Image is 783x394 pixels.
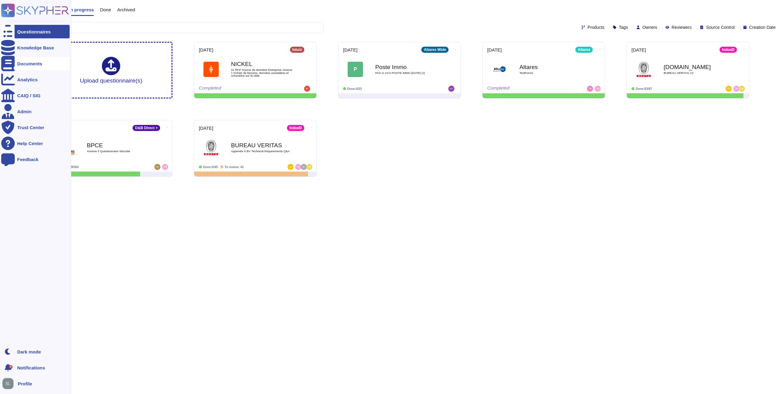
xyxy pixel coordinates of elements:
[290,47,304,53] div: Intuiz
[231,150,292,153] span: Appendix 6 BV Technical Requirements Q&A
[1,41,70,54] a: Knowledge Base
[225,165,244,169] span: To review: 42
[672,25,692,29] span: Reviewers
[199,86,274,92] div: Completed
[343,48,357,52] span: [DATE]
[306,164,312,170] img: user
[519,71,581,75] span: TestForms
[664,71,725,75] span: BUREAU VERITAS V2
[1,153,70,166] a: Feedback
[17,29,51,34] div: Questionnaires
[1,57,70,70] a: Documents
[448,86,454,92] img: user
[231,61,292,67] b: NICKEL
[17,141,43,146] div: Help Center
[17,125,44,130] div: Trust Center
[1,137,70,150] a: Help Center
[749,25,776,29] span: Creation Date
[80,57,142,83] div: Upload questionnaire(s)
[199,126,213,130] span: [DATE]
[17,157,38,162] div: Feedback
[1,121,70,134] a: Trust Center
[295,164,301,170] img: user
[9,365,13,369] div: 9+
[69,7,94,12] span: In progress
[487,48,502,52] span: [DATE]
[59,165,79,169] span: Done: 369/500
[619,25,628,29] span: Tags
[17,45,54,50] div: Knowledge Base
[231,142,292,148] b: BUREAU VERITAS
[287,125,304,131] div: IndueD
[199,48,213,52] span: [DATE]
[642,25,657,29] span: Owners
[375,64,437,70] b: Poste Immo
[726,86,732,92] img: user
[636,87,652,91] span: Done: 83/87
[2,378,13,389] img: user
[1,89,70,102] a: CAIQ / SIG
[706,25,735,29] span: Source Control
[304,86,310,92] img: user
[17,61,42,66] div: Documents
[24,22,323,33] input: Search by keywords
[231,68,292,77] span: 01 RFP Source de données Entreprise Annexe 1 Fichier de besoins, données souhaitées et volumétrie...
[519,64,581,70] b: Altares
[17,93,40,98] div: CAIQ / SIG
[733,86,739,92] img: user
[1,377,18,390] button: user
[17,109,32,114] div: Admin
[664,64,725,70] b: [DOMAIN_NAME]
[203,165,218,169] span: Done: 0/45
[133,125,160,131] div: D&B Direct +
[162,164,168,170] img: user
[492,62,507,77] img: Logo
[636,62,651,77] img: Logo
[87,150,148,153] span: Annexe 5 Questionnaire Sécurité
[18,381,32,386] span: Profile
[631,48,646,52] span: [DATE]
[421,47,449,53] div: Altares Wide
[117,7,135,12] span: Archived
[595,86,601,92] img: user
[575,47,593,53] div: Altares
[203,62,219,77] img: Logo
[17,350,41,354] div: Dark mode
[17,365,45,370] span: Notifications
[100,7,111,12] span: Done
[203,140,219,155] img: Logo
[1,73,70,86] a: Analytics
[301,164,307,170] img: user
[375,71,437,75] span: PAS G V3.0 POSTE IMMO [DATE] (1)
[348,62,363,77] div: P
[587,86,593,92] img: user
[487,86,562,92] div: Completed
[1,105,70,118] a: Admin
[1,25,70,38] a: Questionnaires
[87,142,148,148] b: BPCE
[347,87,362,91] span: Done: 0/22
[17,77,38,82] div: Analytics
[588,25,604,29] span: Products
[287,164,294,170] img: user
[154,164,160,170] img: user
[739,86,745,92] img: user
[719,47,737,53] div: IndueD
